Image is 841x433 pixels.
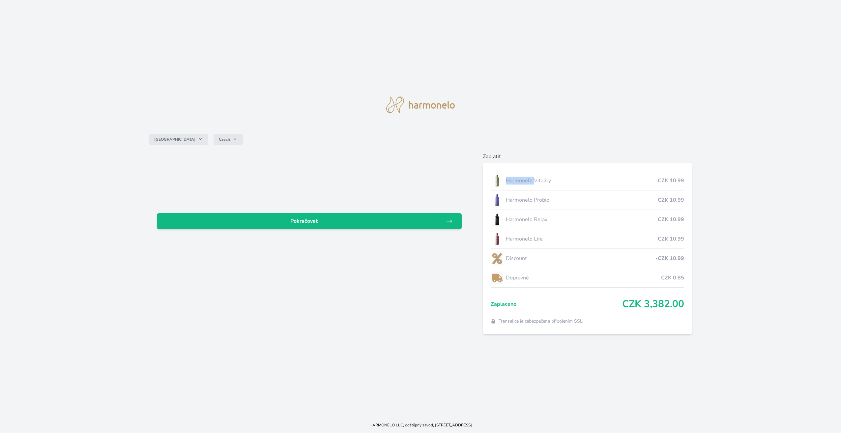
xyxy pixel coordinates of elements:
[506,177,658,185] span: Harmonelo Vitality
[506,274,661,282] span: Dopravné
[491,270,503,286] img: delivery-lo.png
[157,213,462,229] a: Pokračovat
[506,216,658,223] span: Harmonelo Relax
[149,134,208,145] button: [GEOGRAPHIC_DATA]
[506,196,658,204] span: Harmonelo Probio
[658,216,684,223] span: CZK 10.99
[506,254,655,262] span: Discount
[661,274,684,282] span: CZK 0.85
[491,172,503,189] img: CLEAN_VITALITY_se_stinem_x-lo.jpg
[491,231,503,247] img: CLEAN_LIFE_se_stinem_x-lo.jpg
[219,137,230,142] span: Czech
[658,177,684,185] span: CZK 10.99
[214,134,243,145] button: Czech
[154,137,195,142] span: [GEOGRAPHIC_DATA]
[491,250,503,267] img: discount-lo.png
[658,196,684,204] span: CZK 10.99
[162,217,446,225] span: Pokračovat
[655,254,684,262] span: -CZK 10.99
[499,318,583,325] span: Transakce je zabezpečena připojením SSL
[491,211,503,228] img: CLEAN_RELAX_se_stinem_x-lo.jpg
[483,153,692,160] h6: Zaplatit
[622,298,684,310] span: CZK 3,382.00
[506,235,658,243] span: Harmonelo Life
[491,300,622,308] span: Zaplaceno
[386,97,455,113] img: logo.svg
[658,235,684,243] span: CZK 10.99
[491,192,503,208] img: CLEAN_PROBIO_se_stinem_x-lo.jpg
